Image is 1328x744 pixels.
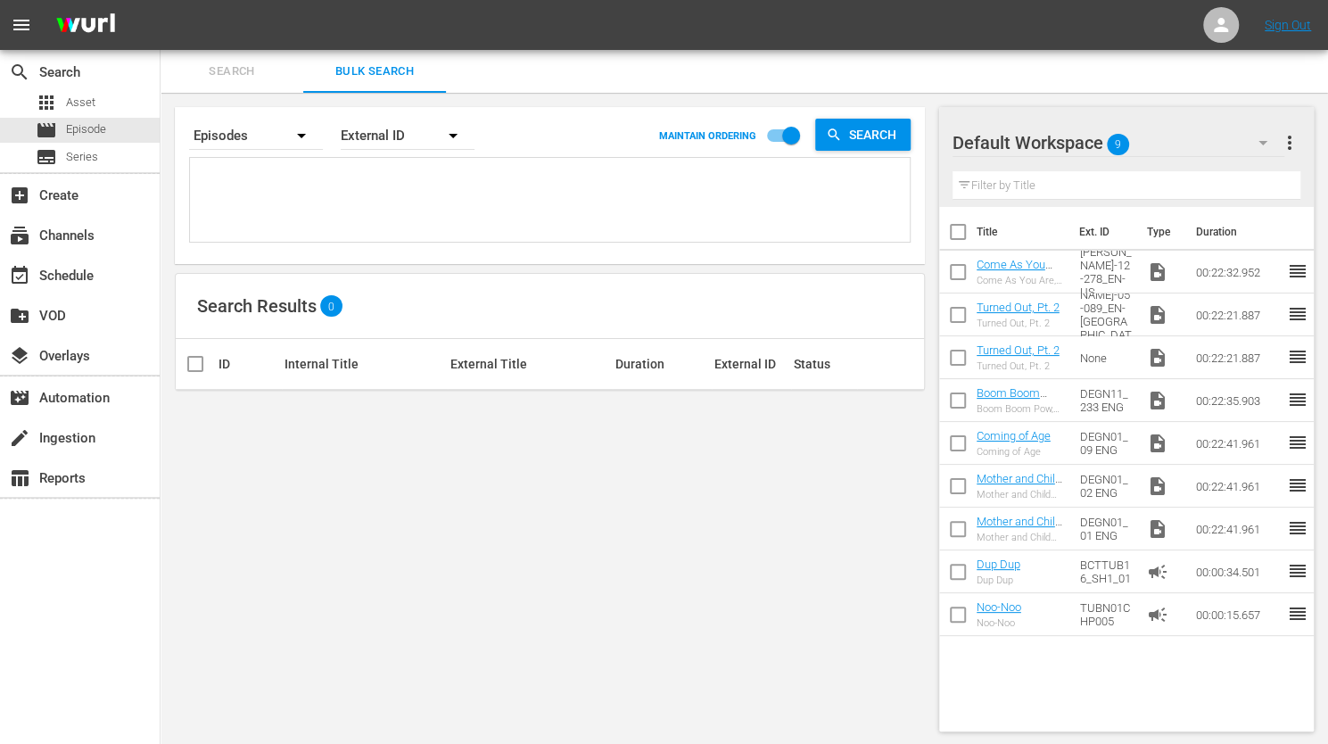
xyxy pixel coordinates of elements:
span: reorder [1287,303,1308,325]
span: reorder [1287,560,1308,582]
span: Create [9,185,30,206]
a: Turned Out, Pt. 2 [977,301,1060,314]
span: reorder [1287,603,1308,624]
span: Video [1147,518,1168,540]
span: Search Results [197,295,317,317]
div: Default Workspace [953,118,1284,168]
td: None [1073,336,1140,379]
span: Ad [1147,604,1168,625]
th: Ext. ID [1068,207,1136,257]
span: Video [1147,347,1168,368]
span: more_vert [1279,132,1300,153]
div: Dup Dup [977,575,1020,586]
a: Mother and Child Reunion, Pt. 2 [977,472,1062,499]
span: Series [36,146,57,168]
span: reorder [1287,517,1308,539]
div: Coming of Age [977,446,1051,458]
button: more_vert [1279,121,1300,164]
div: Noo-Noo [977,617,1021,629]
td: [PERSON_NAME]-05-089_EN-[GEOGRAPHIC_DATA] [1073,293,1140,336]
a: Mother and Child Reunion, Pt. 1 [977,515,1062,541]
p: MAINTAIN ORDERING [659,130,756,142]
div: External ID [714,357,788,371]
div: Mother and Child Reunion, Pt. 1 [977,532,1066,543]
a: Come As You Are, Pt. 1 [977,258,1052,285]
td: 00:22:35.903 [1189,379,1287,422]
td: DEGN01_01 ENG [1073,508,1140,550]
th: Title [977,207,1069,257]
a: Dup Dup [977,558,1020,571]
span: 9 [1107,126,1129,163]
span: Ingestion [9,427,30,449]
span: VOD [9,305,30,327]
td: 00:22:41.961 [1189,465,1287,508]
div: Come As You Are, Pt. 1 [977,275,1066,286]
td: 00:22:41.961 [1189,422,1287,465]
div: Boom Boom Pow, Pt. 1 [977,403,1066,415]
span: Video [1147,433,1168,454]
span: Automation [9,387,30,409]
td: 00:22:21.887 [1189,293,1287,336]
span: menu [11,14,32,36]
span: Video [1147,390,1168,411]
img: ans4CAIJ8jUAAAAAAAAAAAAAAAAAAAAAAAAgQb4GAAAAAAAAAAAAAAAAAAAAAAAAJMjXAAAAAAAAAAAAAAAAAAAAAAAAgAT5G... [43,4,128,46]
div: ID [219,357,279,371]
th: Type [1136,207,1185,257]
span: reorder [1287,432,1308,453]
span: Asset [36,92,57,113]
a: Noo-Noo [977,600,1021,614]
div: Turned Out, Pt. 2 [977,318,1060,329]
td: 00:22:32.952 [1189,251,1287,293]
td: 00:00:15.657 [1189,593,1287,636]
td: DEGN11_233 ENG [1073,379,1140,422]
a: Coming of Age [977,429,1051,442]
a: Sign Out [1265,18,1311,32]
td: DEGN01_09 ENG [1073,422,1140,465]
span: Channels [9,225,30,246]
span: Reports [9,467,30,489]
td: 00:00:34.501 [1189,550,1287,593]
span: Episode [66,120,106,138]
span: reorder [1287,260,1308,282]
th: Duration [1185,207,1292,257]
span: reorder [1287,475,1308,496]
span: Series [66,148,98,166]
span: Schedule [9,265,30,286]
td: 00:22:41.961 [1189,508,1287,550]
span: Search [171,62,293,82]
a: Turned Out, Pt. 2 [977,343,1060,357]
span: reorder [1287,389,1308,410]
span: Search [842,119,911,151]
td: TUBN01CHP005 [1073,593,1140,636]
div: External ID [341,111,474,161]
div: Mother and Child Reunion, Pt. 2 [977,489,1066,500]
span: 0 [320,300,342,312]
span: Search [9,62,30,83]
a: Boom Boom Pow, Pt. 1 [977,386,1047,413]
div: External Title [450,357,610,371]
button: Search [815,119,911,151]
span: Asset [66,94,95,112]
span: Video [1147,261,1168,283]
div: Status [794,357,854,371]
div: Episodes [189,111,323,161]
td: DEGN01_02 ENG [1073,465,1140,508]
span: Video [1147,475,1168,497]
div: Internal Title [285,357,444,371]
div: Duration [615,357,709,371]
span: Overlays [9,345,30,367]
span: Ad [1147,561,1168,583]
div: Turned Out, Pt. 2 [977,360,1060,372]
span: Bulk Search [314,62,435,82]
span: Video [1147,304,1168,326]
td: 00:22:21.887 [1189,336,1287,379]
span: reorder [1287,346,1308,368]
td: [PERSON_NAME]-12-278_EN-US [1073,251,1140,293]
span: Episode [36,120,57,141]
td: BCTTUB16_SH1_01 [1073,550,1140,593]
